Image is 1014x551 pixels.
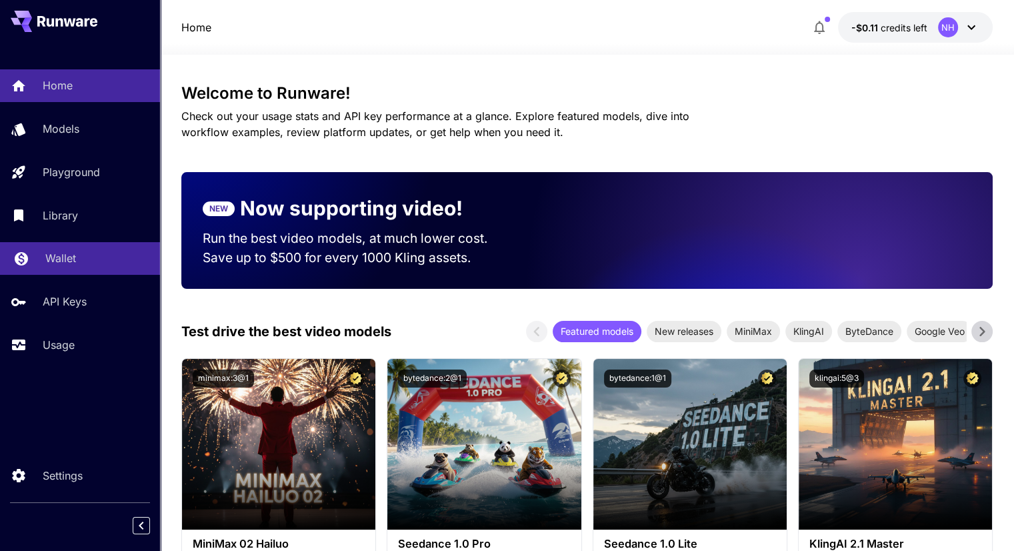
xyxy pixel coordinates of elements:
h3: Seedance 1.0 Lite [604,538,776,550]
div: Google Veo [907,321,973,342]
button: Collapse sidebar [133,517,150,534]
div: ByteDance [837,321,901,342]
img: alt [182,359,375,530]
span: New releases [647,324,721,338]
p: Library [43,207,78,223]
h3: Seedance 1.0 Pro [398,538,570,550]
h3: KlingAI 2.1 Master [809,538,981,550]
img: alt [387,359,581,530]
a: Home [181,19,211,35]
img: alt [799,359,992,530]
button: -$0.10864NH [838,12,993,43]
span: MiniMax [727,324,780,338]
button: Certified Model – Vetted for best performance and includes a commercial license. [758,370,776,388]
img: alt [593,359,787,530]
p: Playground [43,164,100,180]
p: Run the best video models, at much lower cost. [203,229,513,248]
p: NEW [209,203,228,215]
nav: breadcrumb [181,19,211,35]
p: Test drive the best video models [181,322,391,342]
span: Google Veo [907,324,973,338]
button: bytedance:1@1 [604,370,671,388]
span: KlingAI [785,324,832,338]
p: Home [43,77,73,93]
span: -$0.11 [851,22,881,33]
button: Certified Model – Vetted for best performance and includes a commercial license. [347,370,365,388]
span: Check out your usage stats and API key performance at a glance. Explore featured models, dive int... [181,109,689,139]
button: bytedance:2@1 [398,370,467,388]
span: credits left [881,22,927,33]
button: minimax:3@1 [193,370,254,388]
span: Featured models [553,324,641,338]
p: API Keys [43,294,87,310]
div: KlingAI [785,321,832,342]
p: Now supporting video! [240,193,463,223]
div: New releases [647,321,721,342]
p: Wallet [45,250,76,266]
div: NH [938,17,958,37]
button: Certified Model – Vetted for best performance and includes a commercial license. [963,370,981,388]
p: Settings [43,468,83,484]
div: MiniMax [727,321,780,342]
p: Models [43,121,79,137]
p: Usage [43,337,75,353]
button: Certified Model – Vetted for best performance and includes a commercial license. [553,370,571,388]
div: -$0.10864 [851,21,927,35]
h3: MiniMax 02 Hailuo [193,538,365,550]
div: Featured models [553,321,641,342]
button: klingai:5@3 [809,370,864,388]
p: Save up to $500 for every 1000 Kling assets. [203,248,513,267]
div: Collapse sidebar [143,514,160,538]
span: ByteDance [837,324,901,338]
h3: Welcome to Runware! [181,84,993,103]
